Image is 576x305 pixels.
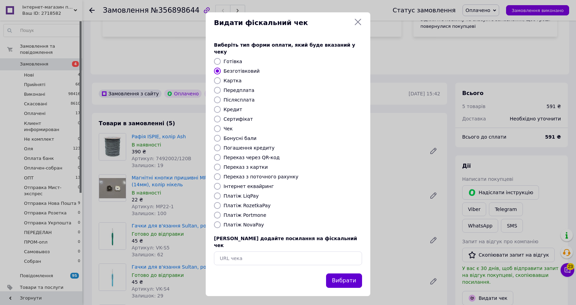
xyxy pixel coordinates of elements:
label: Переказ через QR-код [224,155,280,160]
label: Платіж NovaPay [224,222,264,227]
label: Інтернет еквайринг [224,184,274,189]
span: [PERSON_NAME] додайте посилання на фіскальний чек [214,236,357,248]
label: Кредит [224,107,242,112]
button: Вибрати [326,273,362,288]
label: Платіж RozetkaPay [224,203,271,208]
label: Картка [224,78,242,83]
label: Бонусні бали [224,136,256,141]
label: Платіж Portmone [224,212,266,218]
label: Сертифікат [224,116,253,122]
label: Погашення кредиту [224,145,275,151]
label: Чек [224,126,233,131]
label: Безготівковий [224,68,260,74]
label: Переказ з картки [224,164,268,170]
input: URL чека [214,251,362,265]
label: Передплата [224,87,254,93]
label: Платіж LiqPay [224,193,259,199]
label: Післясплата [224,97,255,103]
label: Переказ з поточного рахунку [224,174,298,179]
span: Видати фіскальний чек [214,18,351,28]
label: Готівка [224,59,242,64]
span: Виберіть тип форми оплати, який буде вказаний у чеку [214,42,355,55]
